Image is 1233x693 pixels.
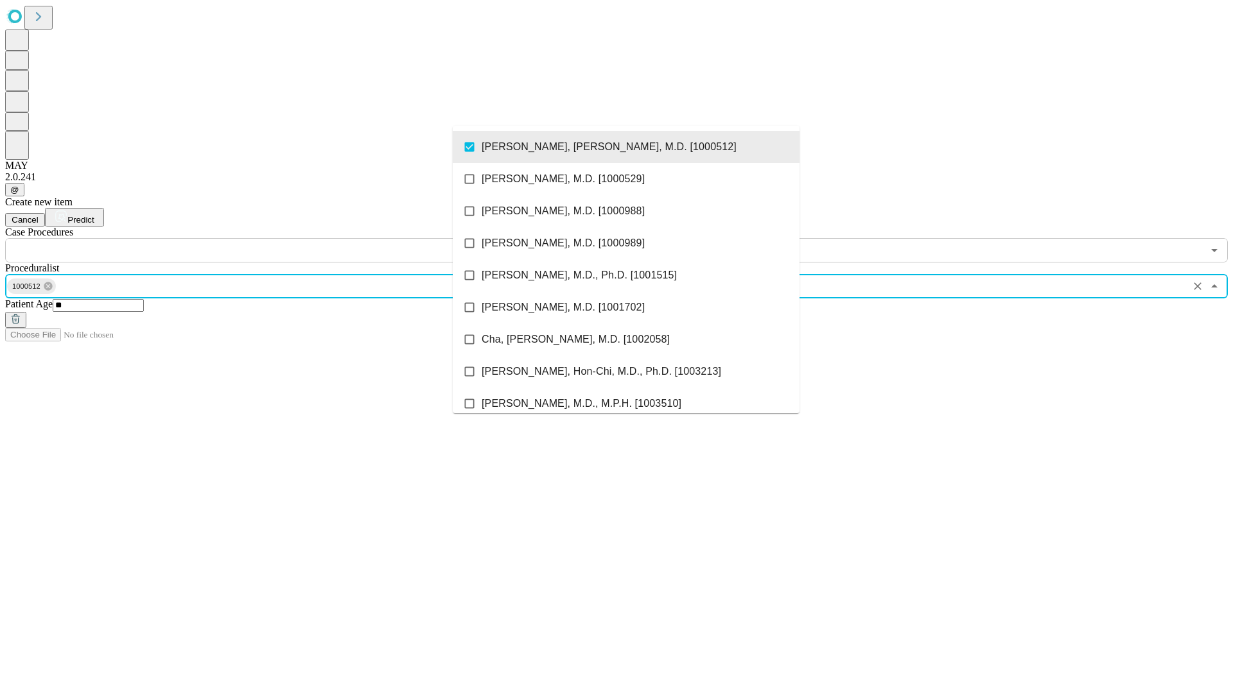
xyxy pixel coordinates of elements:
[1205,241,1223,259] button: Open
[482,332,670,347] span: Cha, [PERSON_NAME], M.D. [1002058]
[67,215,94,225] span: Predict
[482,268,677,283] span: [PERSON_NAME], M.D., Ph.D. [1001515]
[482,203,645,219] span: [PERSON_NAME], M.D. [1000988]
[10,185,19,194] span: @
[5,196,73,207] span: Create new item
[1189,277,1207,295] button: Clear
[482,300,645,315] span: [PERSON_NAME], M.D. [1001702]
[482,235,645,251] span: [PERSON_NAME], M.D. [1000989]
[5,213,45,227] button: Cancel
[482,171,645,187] span: [PERSON_NAME], M.D. [1000529]
[1205,277,1223,295] button: Close
[5,227,73,237] span: Scheduled Procedure
[7,278,56,294] div: 1000512
[482,396,681,411] span: [PERSON_NAME], M.D., M.P.H. [1003510]
[5,298,53,309] span: Patient Age
[12,215,39,225] span: Cancel
[5,171,1228,183] div: 2.0.241
[45,208,104,227] button: Predict
[5,183,24,196] button: @
[5,262,59,273] span: Proceduralist
[7,279,46,294] span: 1000512
[5,160,1228,171] div: MAY
[482,139,737,155] span: [PERSON_NAME], [PERSON_NAME], M.D. [1000512]
[482,364,721,379] span: [PERSON_NAME], Hon-Chi, M.D., Ph.D. [1003213]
